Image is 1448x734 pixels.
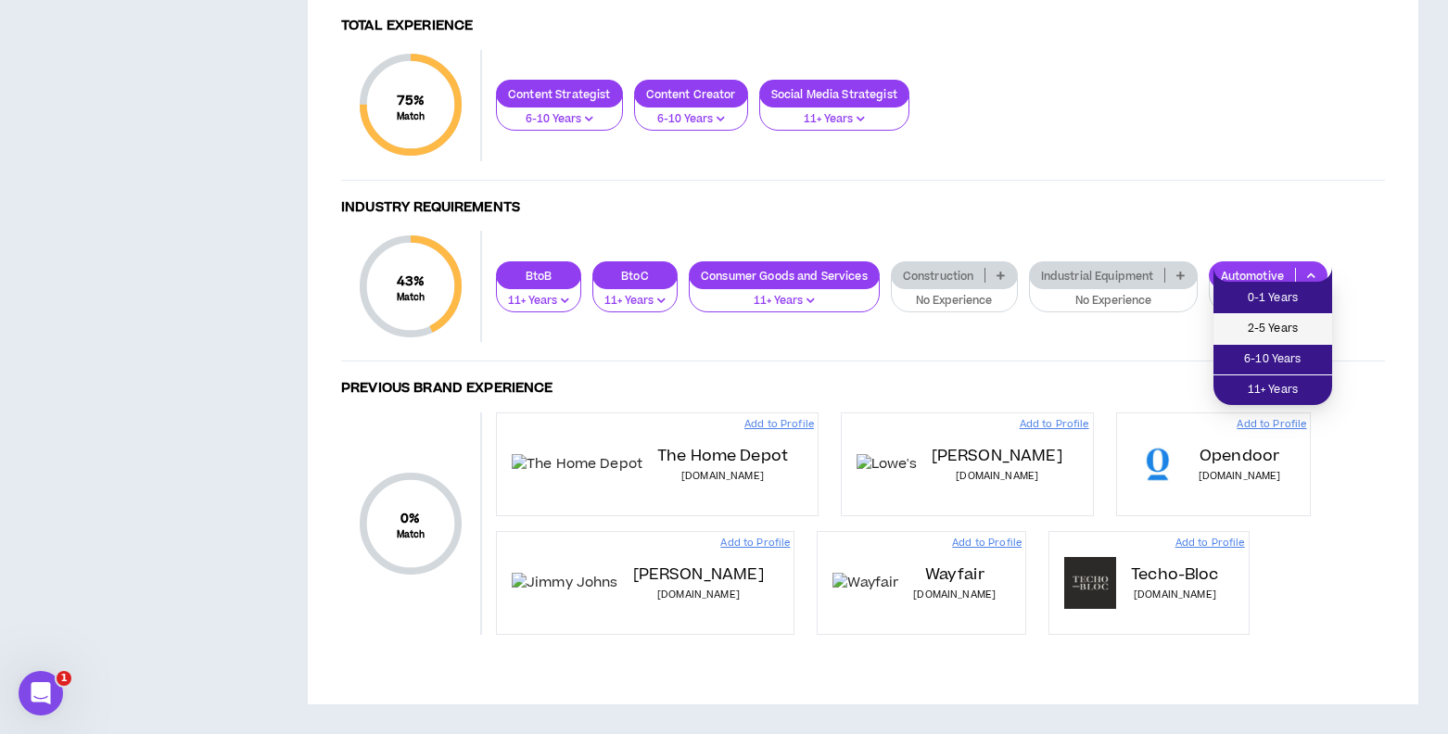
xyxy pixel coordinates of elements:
span: 75 % [397,91,426,110]
p: [DOMAIN_NAME] [657,588,740,602]
p: Wayfair [925,563,984,586]
button: No Experience [891,277,1018,312]
p: [DOMAIN_NAME] [913,588,996,602]
button: 6-10 Years [634,95,748,131]
p: Techo-Bloc [1131,563,1218,586]
p: Social Media Strategist [760,87,908,101]
p: [PERSON_NAME] [932,445,1063,467]
p: 11+ Years [508,293,569,310]
p: Automotive [1210,269,1295,283]
p: Add to Profile [952,536,1022,550]
small: Match [397,528,426,541]
button: No Experience [1029,277,1198,312]
p: Add to Profile [1175,536,1245,550]
small: Match [397,110,426,123]
p: BtoB [497,269,580,283]
small: Match [397,291,426,304]
button: 6-10 Years [496,95,623,131]
p: No Experience [1041,293,1186,310]
img: Wayfair [832,573,898,593]
p: [DOMAIN_NAME] [681,469,764,484]
p: 6-10 Years [646,111,736,128]
p: Construction [892,269,985,283]
p: No Experience [903,293,1006,310]
p: Add to Profile [744,417,814,432]
p: 11+ Years [771,111,897,128]
span: 1 [57,671,71,686]
img: Lowe's [857,454,917,475]
span: 0 % [397,509,426,528]
p: [PERSON_NAME] [633,563,765,586]
p: [DOMAIN_NAME] [1134,588,1216,602]
button: 11+ Years [592,277,678,312]
img: Opendoor [1132,438,1184,490]
p: 11+ Years [701,293,868,310]
h4: Industry Requirements [341,199,1385,217]
img: The Home Depot [512,454,642,475]
p: Industrial Equipment [1030,269,1165,283]
p: Consumer Goods and Services [690,269,879,283]
p: BtoC [593,269,677,283]
span: 43 % [397,272,426,291]
h4: Previous Brand Experience [341,380,1385,398]
p: Add to Profile [720,536,790,550]
img: Techo-Bloc [1064,557,1116,609]
p: 11+ Years [604,293,666,310]
span: 2-5 Years [1225,319,1321,339]
h4: Total Experience [341,18,1385,35]
iframe: Intercom live chat [19,671,63,715]
p: [DOMAIN_NAME] [956,469,1038,484]
span: 6-10 Years [1225,349,1321,370]
span: 0-1 Years [1225,288,1321,309]
p: Content Strategist [497,87,622,101]
p: [DOMAIN_NAME] [1199,469,1281,484]
p: 6-10 Years [508,111,611,128]
button: 11+ Years [496,277,581,312]
button: 11+ Years [759,95,909,131]
p: The Home Depot [657,445,788,467]
img: Jimmy Johns [512,573,618,593]
p: Add to Profile [1237,417,1306,432]
p: Add to Profile [1020,417,1089,432]
p: Opendoor [1200,445,1279,467]
p: Content Creator [635,87,747,101]
button: 11+ Years [689,277,880,312]
span: 11+ Years [1225,380,1321,400]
